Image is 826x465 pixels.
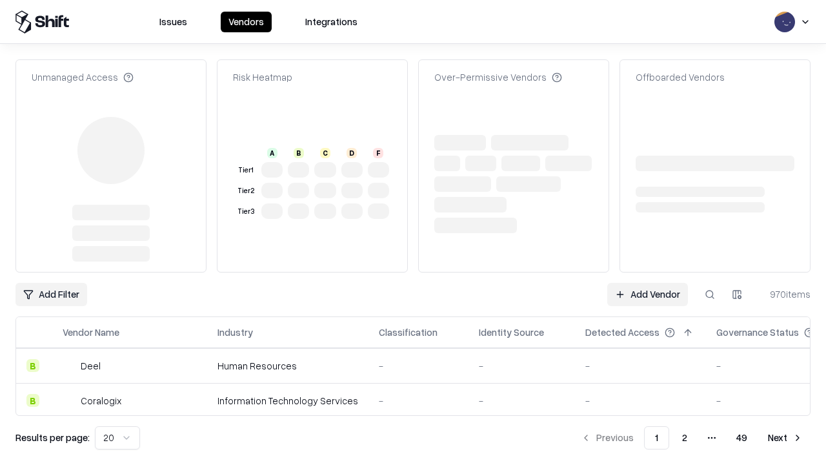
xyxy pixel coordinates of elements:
button: Integrations [297,12,365,32]
div: Vendor Name [63,325,119,339]
div: C [320,148,330,158]
div: - [379,359,458,373]
div: D [347,148,357,158]
div: Information Technology Services [217,394,358,408]
div: Coralogix [81,394,121,408]
a: Add Vendor [607,283,688,306]
div: A [267,148,277,158]
button: 49 [726,426,758,449]
div: Tier 3 [236,206,256,217]
div: Over-Permissive Vendors [434,70,562,84]
div: Industry [217,325,253,339]
button: 1 [644,426,669,449]
img: Deel [63,359,76,372]
div: Unmanaged Access [32,70,134,84]
nav: pagination [573,426,811,449]
button: Vendors [221,12,272,32]
div: Deel [81,359,101,373]
div: Offboarded Vendors [636,70,725,84]
div: - [379,394,458,408]
div: F [373,148,383,158]
div: Tier 2 [236,185,256,196]
div: Tier 1 [236,165,256,176]
div: Classification [379,325,438,339]
div: B [26,394,39,407]
div: Detected Access [585,325,660,339]
button: Issues [152,12,195,32]
div: 970 items [759,287,811,301]
div: - [479,359,565,373]
div: - [479,394,565,408]
div: Human Resources [217,359,358,373]
p: Results per page: [15,431,90,444]
div: Governance Status [716,325,799,339]
div: - [585,359,696,373]
button: Next [760,426,811,449]
div: B [294,148,304,158]
button: Add Filter [15,283,87,306]
div: B [26,359,39,372]
div: - [585,394,696,408]
button: 2 [672,426,698,449]
div: Identity Source [479,325,544,339]
div: Risk Heatmap [233,70,292,84]
img: Coralogix [63,394,76,407]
